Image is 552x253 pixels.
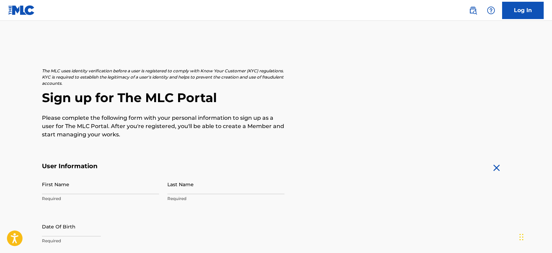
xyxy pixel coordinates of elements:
[42,90,510,106] h2: Sign up for The MLC Portal
[491,162,502,173] img: close
[8,5,35,15] img: MLC Logo
[469,6,477,15] img: search
[42,238,159,244] p: Required
[484,3,498,17] div: Help
[466,3,480,17] a: Public Search
[42,162,284,170] h5: User Information
[487,6,495,15] img: help
[517,220,552,253] iframe: Chat Widget
[502,2,544,19] a: Log In
[42,196,159,202] p: Required
[519,227,524,247] div: Drag
[167,196,284,202] p: Required
[42,114,284,139] p: Please complete the following form with your personal information to sign up as a user for The ML...
[42,68,284,87] p: The MLC uses identity verification before a user is registered to comply with Know Your Customer ...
